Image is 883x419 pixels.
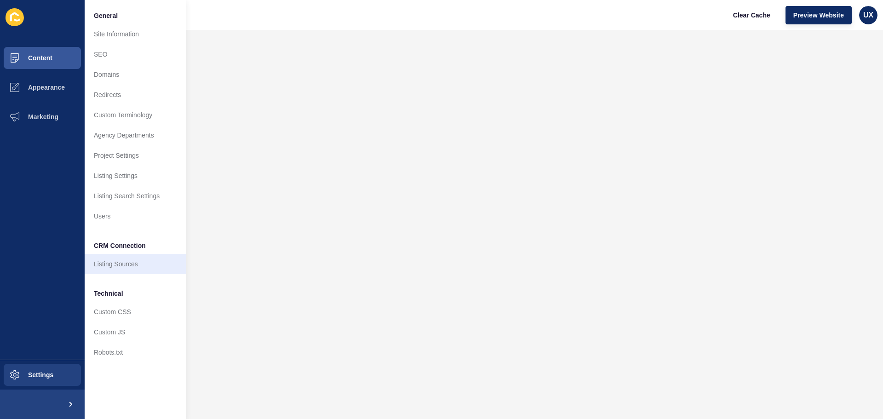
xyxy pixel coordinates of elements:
a: Custom CSS [85,302,186,322]
span: CRM Connection [94,241,146,250]
button: Clear Cache [725,6,778,24]
a: Site Information [85,24,186,44]
span: Clear Cache [733,11,770,20]
a: Listing Sources [85,254,186,274]
a: Redirects [85,85,186,105]
span: General [94,11,118,20]
a: Robots.txt [85,342,186,362]
a: Project Settings [85,145,186,166]
a: SEO [85,44,186,64]
a: Custom JS [85,322,186,342]
a: Listing Settings [85,166,186,186]
a: Users [85,206,186,226]
a: Custom Terminology [85,105,186,125]
a: Domains [85,64,186,85]
span: UX [863,11,873,20]
span: Preview Website [793,11,844,20]
a: Listing Search Settings [85,186,186,206]
button: Preview Website [786,6,852,24]
a: Agency Departments [85,125,186,145]
span: Technical [94,289,123,298]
